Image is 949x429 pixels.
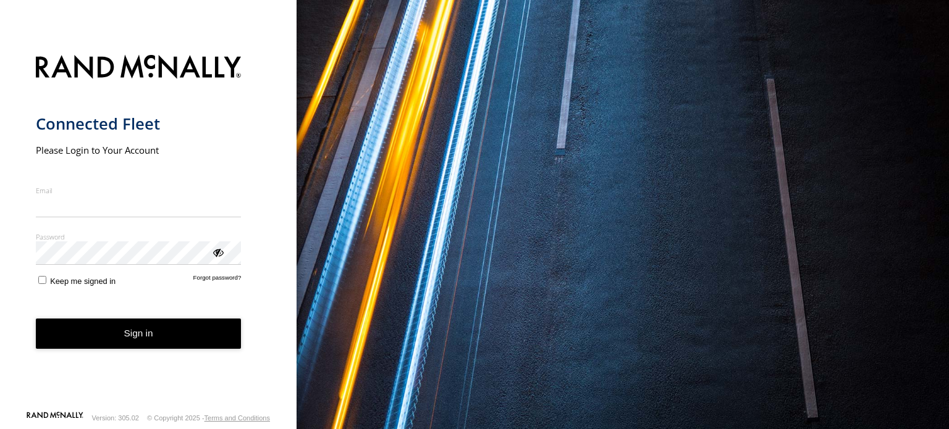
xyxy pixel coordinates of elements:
label: Email [36,186,242,195]
div: Version: 305.02 [92,414,139,422]
span: Keep me signed in [50,277,116,286]
label: Password [36,232,242,241]
h1: Connected Fleet [36,114,242,134]
a: Forgot password? [193,274,242,286]
a: Visit our Website [27,412,83,424]
h2: Please Login to Your Account [36,144,242,156]
form: main [36,48,261,410]
div: © Copyright 2025 - [147,414,270,422]
img: Rand McNally [36,52,242,84]
button: Sign in [36,319,242,349]
input: Keep me signed in [38,276,46,284]
a: Terms and Conditions [205,414,270,422]
div: ViewPassword [211,246,224,258]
